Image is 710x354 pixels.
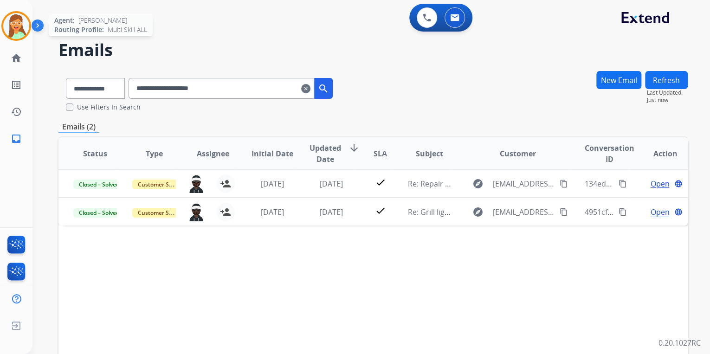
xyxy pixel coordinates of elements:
span: [DATE] [260,207,284,217]
mat-icon: explore [472,178,483,189]
mat-icon: list_alt [11,79,22,90]
mat-icon: content_copy [619,208,627,216]
span: [EMAIL_ADDRESS][DOMAIN_NAME] [492,206,554,218]
mat-icon: person_add [220,178,231,189]
span: [DATE] [320,207,343,217]
mat-icon: history [11,106,22,117]
label: Use Filters In Search [77,103,141,112]
span: Closed – Solved [73,180,125,189]
span: Re: Repair Update [407,179,471,189]
span: Conversation ID [585,142,634,165]
span: [DATE] [260,179,284,189]
mat-icon: search [318,83,329,94]
span: Customer Support [132,180,193,189]
p: Emails (2) [58,121,99,133]
span: Routing Profile: [54,25,104,34]
span: [DATE] [320,179,343,189]
th: Action [629,137,688,170]
span: Customer [500,148,536,159]
span: Last Updated: [647,89,688,97]
mat-icon: person_add [220,206,231,218]
img: agent-avatar [187,203,205,221]
h2: Emails [58,41,688,59]
span: [PERSON_NAME] [78,16,127,25]
p: 0.20.1027RC [658,337,701,348]
mat-icon: check [374,177,386,188]
img: agent-avatar [187,174,205,193]
span: Type [146,148,163,159]
span: Subject [416,148,443,159]
mat-icon: language [674,208,683,216]
mat-icon: content_copy [619,180,627,188]
mat-icon: content_copy [560,180,568,188]
mat-icon: language [674,180,683,188]
button: New Email [596,71,641,89]
span: [EMAIL_ADDRESS][DOMAIN_NAME] [492,178,554,189]
mat-icon: inbox [11,133,22,144]
mat-icon: home [11,52,22,64]
span: SLA [374,148,387,159]
span: Initial Date [251,148,293,159]
span: Assignee [197,148,229,159]
span: Multi Skill ALL [108,25,147,34]
img: avatar [3,13,29,39]
button: Refresh [645,71,688,89]
span: Agent: [54,16,75,25]
span: Updated Date [310,142,341,165]
mat-icon: explore [472,206,483,218]
span: Just now [647,97,688,104]
mat-icon: content_copy [560,208,568,216]
mat-icon: check [374,205,386,216]
mat-icon: clear [301,83,310,94]
span: Open [650,178,669,189]
span: Status [83,148,107,159]
span: Open [650,206,669,218]
span: Re: Grill lights now working [407,207,502,217]
span: Customer Support [132,208,193,218]
span: Closed – Solved [73,208,125,218]
mat-icon: arrow_downward [349,142,360,154]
